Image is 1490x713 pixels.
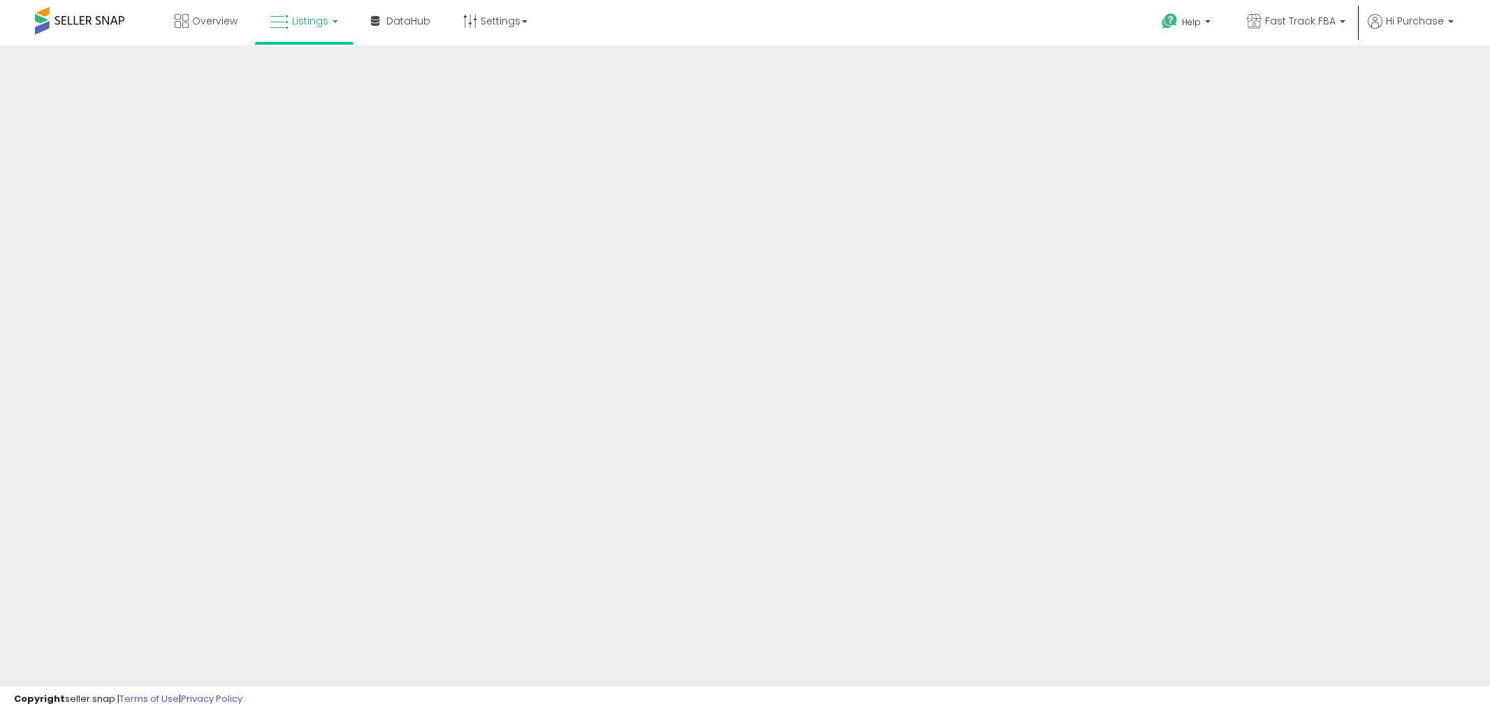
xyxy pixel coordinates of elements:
[1151,2,1225,45] a: Help
[292,14,328,28] span: Listings
[1161,13,1178,30] i: Get Help
[1265,14,1336,28] span: Fast Track FBA
[1386,14,1444,28] span: Hi Purchase
[192,14,238,28] span: Overview
[386,14,430,28] span: DataHub
[1368,14,1454,45] a: Hi Purchase
[1182,16,1201,28] span: Help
